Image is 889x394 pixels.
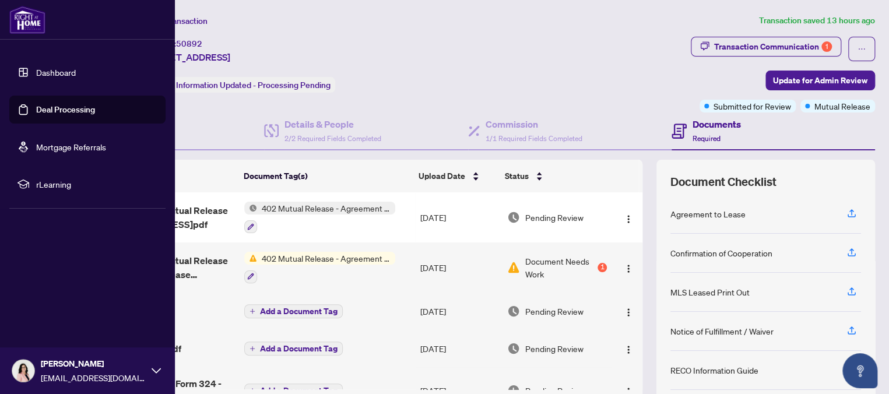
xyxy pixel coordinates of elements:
a: Deal Processing [36,104,95,115]
img: Status Icon [244,252,257,265]
button: Logo [619,258,638,277]
h4: Documents [693,117,741,131]
span: Document Needs Work [525,255,595,280]
button: Status Icon402 Mutual Release - Agreement to Lease - Residential [244,202,395,233]
span: plus [250,346,255,351]
img: Document Status [507,342,520,355]
th: Upload Date [414,160,500,192]
span: plus [250,388,255,393]
span: Required [693,134,721,143]
td: [DATE] [416,242,503,293]
span: Pending Review [525,211,583,224]
span: View Transaction [145,16,208,26]
div: Notice of Fulfillment / Waiver [670,325,774,337]
td: [DATE] [416,293,503,330]
span: [PERSON_NAME] [41,357,146,370]
button: Add a Document Tag [244,304,343,318]
button: Logo [619,302,638,321]
h4: Details & People [284,117,381,131]
span: Add a Document Tag [260,307,338,315]
img: Status Icon [244,202,257,214]
div: Transaction Communication [714,37,832,56]
td: [DATE] [416,192,503,242]
div: 1 [821,41,832,52]
span: 2/2 Required Fields Completed [284,134,381,143]
th: Document Tag(s) [238,160,413,192]
button: Transaction Communication1 [691,37,841,57]
a: Dashboard [36,67,76,78]
th: Status [500,160,608,192]
div: RECO Information Guide [670,364,758,377]
h4: Commission [486,117,582,131]
span: 1/1 Required Fields Completed [486,134,582,143]
td: [DATE] [416,330,503,367]
span: Pending Review [525,305,583,318]
img: Logo [624,264,633,273]
span: 50892 [176,38,202,49]
span: Information Updated - Processing Pending [176,80,331,90]
div: 1 [598,263,607,272]
button: Open asap [842,353,877,388]
button: Add a Document Tag [244,304,343,319]
span: Status [505,170,529,182]
img: Document Status [507,261,520,274]
img: logo [9,6,45,34]
button: Update for Admin Review [765,71,875,90]
span: rLearning [36,178,157,191]
div: MLS Leased Print Out [670,286,750,298]
img: Logo [624,345,633,354]
img: Logo [624,308,633,317]
button: Add a Document Tag [244,341,343,356]
button: Logo [619,208,638,227]
span: Pending Review [525,342,583,355]
span: 402 Mutual Release - Agreement to Lease - Residential [257,202,395,214]
span: Document Checklist [670,174,776,190]
img: Document Status [507,211,520,224]
img: Logo [624,214,633,224]
span: [STREET_ADDRESS] [145,50,230,64]
div: Confirmation of Cooperation [670,247,772,259]
img: Profile Icon [12,360,34,382]
span: Upload Date [419,170,465,182]
img: Document Status [507,305,520,318]
div: Status: [145,77,335,93]
div: Agreement to Lease [670,207,746,220]
span: ellipsis [858,45,866,53]
span: Add a Document Tag [260,344,338,353]
article: Transaction saved 13 hours ago [759,14,875,27]
button: Status Icon402 Mutual Release - Agreement to Lease - Residential [244,252,395,283]
span: plus [250,308,255,314]
span: [EMAIL_ADDRESS][DOMAIN_NAME] [41,371,146,384]
span: Update for Admin Review [773,71,867,90]
span: Mutual Release [814,100,870,112]
button: Add a Document Tag [244,342,343,356]
a: Mortgage Referrals [36,142,106,152]
span: 402 Mutual Release - Agreement to Lease - Residential [257,252,395,265]
button: Logo [619,339,638,358]
span: Submitted for Review [714,100,791,112]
